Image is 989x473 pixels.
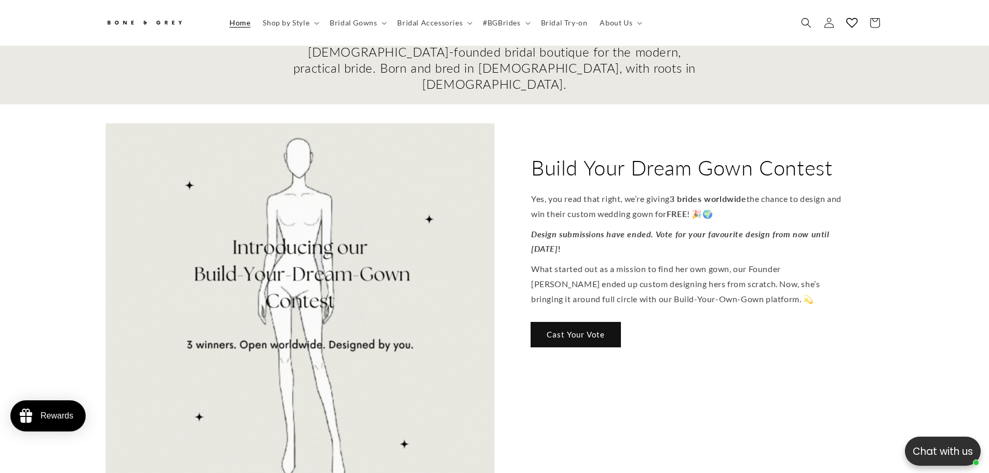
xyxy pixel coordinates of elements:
summary: Bridal Accessories [391,12,477,34]
img: Bone and Grey Bridal [105,15,183,32]
p: Chat with us [905,444,981,459]
span: Home [229,18,250,28]
a: Home [223,12,256,34]
div: Rewards [40,411,73,421]
summary: About Us [593,12,646,34]
summary: #BGBrides [477,12,534,34]
summary: Search [795,11,818,34]
strong: FREE [666,209,686,219]
a: Bone and Grey Bridal [101,10,213,35]
button: Open chatbox [905,437,981,466]
strong: 3 brides worldwide [669,194,746,204]
h2: Build Your Dream Gown Contest [531,154,832,181]
p: What started out as a mission to find her own gown, our Founder [PERSON_NAME] ended up custom des... [531,262,848,307]
span: Bridal Accessories [397,18,463,28]
p: Yes, you read that right, we’re giving the chance to design and win their custom wedding gown for... [531,192,848,222]
h2: [DEMOGRAPHIC_DATA]-founded bridal boutique for the modern, practical bride. Born and bred in [DEM... [292,44,697,92]
summary: Shop by Style [256,12,323,34]
a: Bridal Try-on [535,12,594,34]
span: Shop by Style [263,18,309,28]
a: Cast Your Vote [531,322,620,347]
summary: Bridal Gowns [323,12,391,34]
span: About Us [600,18,632,28]
strong: ! [558,244,561,254]
strong: Design submissions have ended. Vote for your favourite design from now until [DATE] [531,229,830,254]
span: Bridal Try-on [541,18,588,28]
span: Bridal Gowns [330,18,377,28]
span: #BGBrides [483,18,520,28]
